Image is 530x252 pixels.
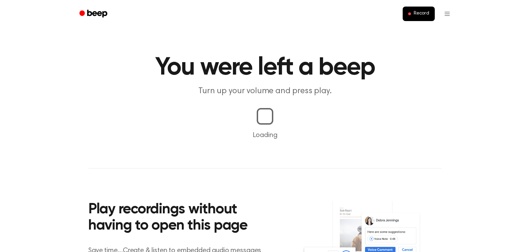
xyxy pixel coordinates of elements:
p: Loading [8,130,522,140]
a: Beep [75,7,114,21]
button: Record [403,7,435,21]
h2: Play recordings without having to open this page [88,202,274,234]
button: Open menu [439,6,455,22]
h1: You were left a beep [88,55,442,80]
span: Record [414,11,429,17]
p: Turn up your volume and press play. [132,86,397,97]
